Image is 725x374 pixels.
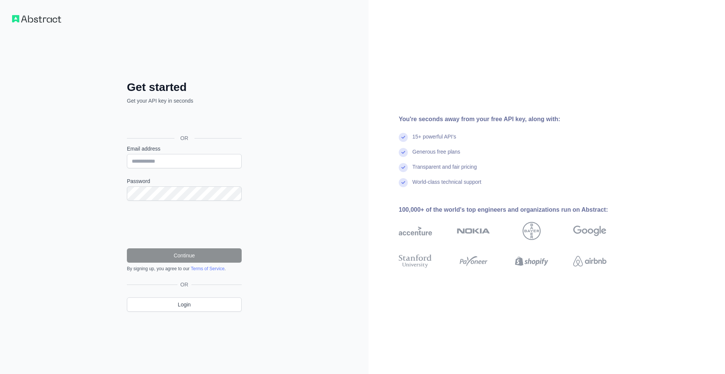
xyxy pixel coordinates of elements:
img: check mark [399,163,408,172]
div: You're seconds away from your free API key, along with: [399,115,631,124]
img: airbnb [573,253,606,269]
img: bayer [523,222,541,240]
button: Continue [127,248,242,263]
div: World-class technical support [412,178,481,193]
div: Transparent and fair pricing [412,163,477,178]
img: google [573,222,606,240]
div: 100,000+ of the world's top engineers and organizations run on Abstract: [399,205,631,214]
h2: Get started [127,80,242,94]
label: Password [127,177,242,185]
img: check mark [399,133,408,142]
img: accenture [399,222,432,240]
img: check mark [399,178,408,187]
img: Workflow [12,15,61,23]
div: 15+ powerful API's [412,133,456,148]
label: Email address [127,145,242,152]
iframe: Botón Iniciar sesión con Google [123,113,244,129]
span: OR [174,134,194,142]
img: stanford university [399,253,432,269]
img: nokia [457,222,490,240]
img: check mark [399,148,408,157]
div: By signing up, you agree to our . [127,266,242,272]
a: Login [127,297,242,312]
a: Terms of Service [191,266,224,271]
span: OR [177,281,191,288]
img: shopify [515,253,548,269]
iframe: reCAPTCHA [127,210,242,239]
img: payoneer [457,253,490,269]
div: Generous free plans [412,148,460,163]
p: Get your API key in seconds [127,97,242,105]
